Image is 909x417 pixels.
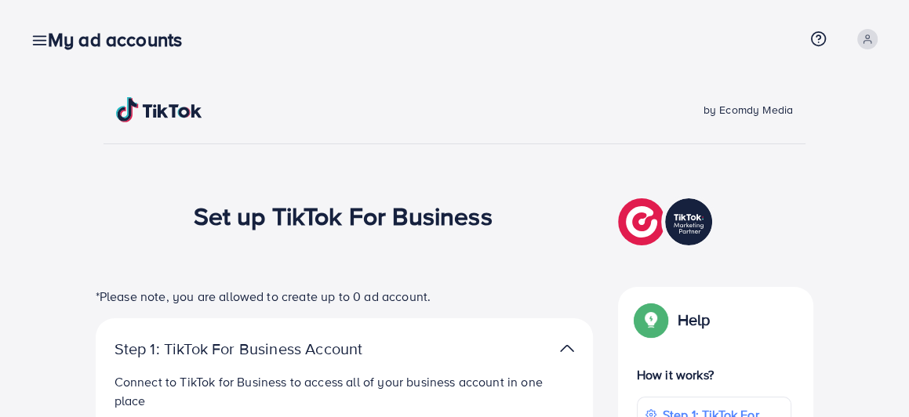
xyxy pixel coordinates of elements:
img: Popup guide [637,306,665,334]
p: *Please note, you are allowed to create up to 0 ad account. [96,287,593,306]
p: Connect to TikTok for Business to access all of your business account in one place [115,372,574,410]
p: Step 1: TikTok For Business Account [115,339,413,358]
img: TikTok partner [560,337,574,360]
span: by Ecomdy Media [704,102,793,118]
p: Help [678,310,711,329]
h3: My ad accounts [48,28,195,51]
p: How it works? [637,365,792,384]
h1: Set up TikTok For Business [194,201,493,230]
img: TikTok partner [618,194,716,249]
img: TikTok [116,97,202,122]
